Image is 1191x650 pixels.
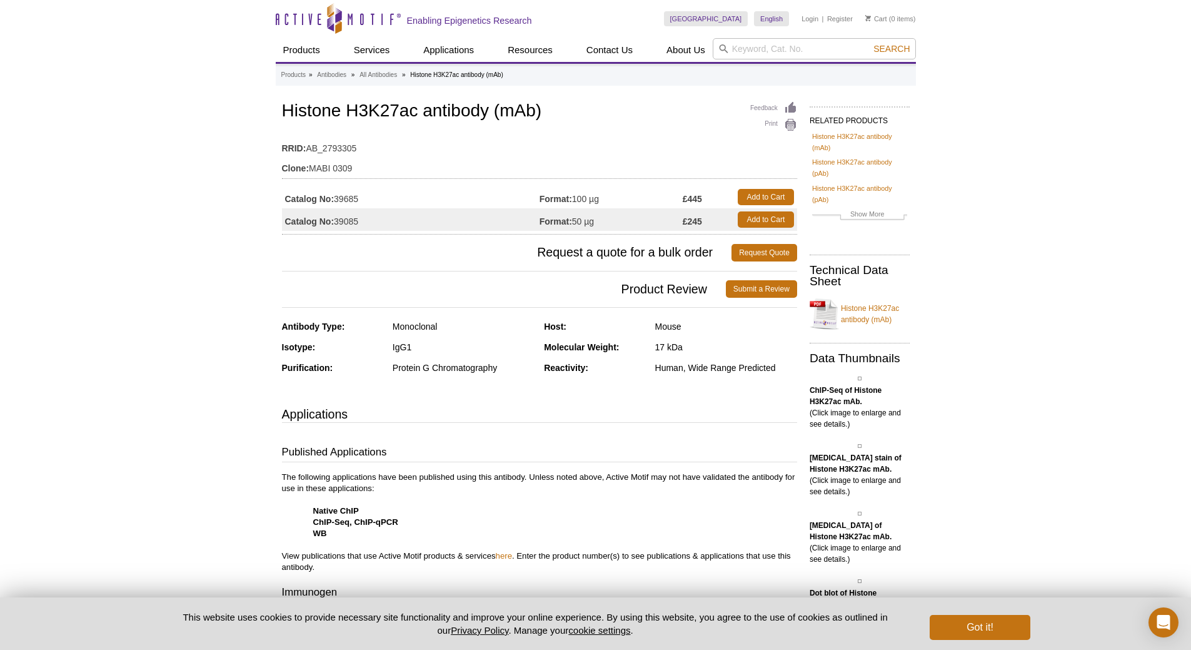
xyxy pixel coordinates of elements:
[731,244,797,262] a: Request Quote
[282,208,540,231] td: 39085
[827,14,853,23] a: Register
[451,625,508,636] a: Privacy Policy
[810,452,910,497] p: (Click image to enlarge and see details.)
[282,585,797,602] h3: Immunogen
[655,342,797,353] div: 17 kDa
[664,11,748,26] a: [GEOGRAPHIC_DATA]
[810,265,910,287] h2: Technical Data Sheet
[865,15,871,21] img: Your Cart
[858,377,862,380] img: Histone H3K27ac antibody (mAb) tested by ChIP-Seq.
[416,38,481,62] a: Applications
[282,143,306,154] strong: RRID:
[282,244,732,262] span: Request a quote for a bulk order
[407,15,532,26] h2: Enabling Epigenetics Research
[750,118,797,132] a: Print
[282,405,797,424] h3: Applications
[496,551,512,561] a: here
[359,69,397,81] a: All Antibodies
[540,186,683,208] td: 100 µg
[810,520,910,565] p: (Click image to enlarge and see details.)
[810,386,882,406] b: ChIP-Seq of Histone H3K27ac mAb.
[281,69,306,81] a: Products
[282,280,726,298] span: Product Review
[282,155,797,175] td: MABI 0309
[812,131,907,153] a: Histone H3K27ac antibody (mAb)
[393,321,535,332] div: Monoclonal
[313,517,398,527] strong: ChIP-Seq, ChIP-qPCR
[810,385,910,430] p: (Click image to enlarge and see details.)
[544,322,566,332] strong: Host:
[754,11,789,26] a: English
[282,322,345,332] strong: Antibody Type:
[282,186,540,208] td: 39685
[683,193,702,205] strong: £445
[873,44,910,54] span: Search
[870,43,913,54] button: Search
[810,454,902,474] b: [MEDICAL_DATA] stain of Histone H3K27ac mAb.
[285,216,334,227] strong: Catalog No:
[402,71,406,78] li: »
[1148,607,1178,637] div: Open Intercom Messenger
[930,615,1030,640] button: Got it!
[858,579,862,583] img: Histone H3K27ac antibody (mAb) tested by dot blot analysis.
[655,362,797,373] div: Human, Wide Range Predicted
[346,38,398,62] a: Services
[810,587,910,632] p: (Click image to enlarge and see details.)
[683,216,702,227] strong: £245
[282,101,797,123] h1: Histone H3K27ac antibody (mAb)
[285,193,334,205] strong: Catalog No:
[810,353,910,364] h2: Data Thumbnails
[313,506,359,515] strong: Native ChIP
[276,38,328,62] a: Products
[810,521,892,541] b: [MEDICAL_DATA] of Histone H3K27ac mAb.
[713,38,916,59] input: Keyword, Cat. No.
[309,71,313,78] li: »
[812,156,907,179] a: Histone H3K27ac antibody (pAb)
[858,512,862,515] img: Histone H3K27ac antibody (mAb) tested by Western blot.
[812,183,907,205] a: Histone H3K27ac antibody (pAb)
[313,529,327,538] strong: WB
[568,625,630,636] button: cookie settings
[500,38,560,62] a: Resources
[822,11,824,26] li: |
[810,106,910,129] h2: RELATED PRODUCTS
[579,38,640,62] a: Contact Us
[726,280,797,298] a: Submit a Review
[812,208,907,223] a: Show More
[282,472,797,573] p: The following applications have been published using this antibody. Unless noted above, Active Mo...
[544,363,588,373] strong: Reactivity:
[802,14,818,23] a: Login
[540,208,683,231] td: 50 µg
[351,71,355,78] li: »
[810,295,910,333] a: Histone H3K27ac antibody (mAb)
[393,362,535,373] div: Protein G Chromatography
[282,163,309,174] strong: Clone:
[750,101,797,115] a: Feedback
[540,193,572,205] strong: Format:
[738,189,794,205] a: Add to Cart
[410,71,503,78] li: Histone H3K27ac antibody (mAb)
[393,342,535,353] div: IgG1
[738,211,794,228] a: Add to Cart
[810,589,877,609] b: Dot blot of Histone H3K27ac mAb.
[282,342,316,352] strong: Isotype:
[544,342,619,352] strong: Molecular Weight:
[282,363,333,373] strong: Purification:
[659,38,713,62] a: About Us
[317,69,346,81] a: Antibodies
[865,14,887,23] a: Cart
[282,135,797,155] td: AB_2793305
[865,11,916,26] li: (0 items)
[282,445,797,462] h3: Published Applications
[655,321,797,332] div: Mouse
[858,444,862,448] img: Histone H3K27ac antibody (mAb) tested by immunofluorescence.
[161,611,910,637] p: This website uses cookies to provide necessary site functionality and improve your online experie...
[540,216,572,227] strong: Format:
